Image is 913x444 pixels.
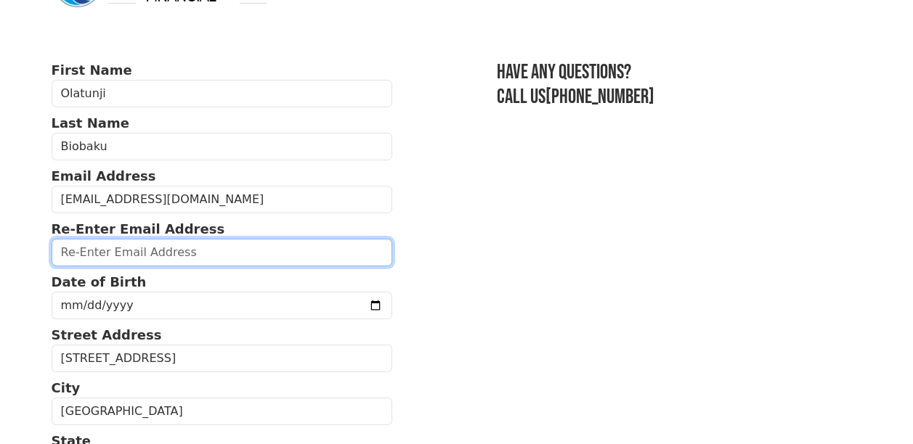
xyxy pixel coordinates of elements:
h3: Call us [497,85,861,110]
input: Street Address [52,345,393,372]
h3: Have any questions? [497,60,861,85]
input: First Name [52,80,393,107]
strong: Last Name [52,115,129,131]
input: Re-Enter Email Address [52,239,393,266]
input: Email Address [52,186,393,213]
strong: Email Address [52,168,156,184]
strong: Re-Enter Email Address [52,221,225,237]
strong: City [52,380,81,395]
a: [PHONE_NUMBER] [545,85,654,109]
strong: Street Address [52,327,162,342]
strong: Date of Birth [52,274,147,289]
input: City [52,398,393,425]
input: Last Name [52,133,393,160]
strong: First Name [52,62,132,78]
